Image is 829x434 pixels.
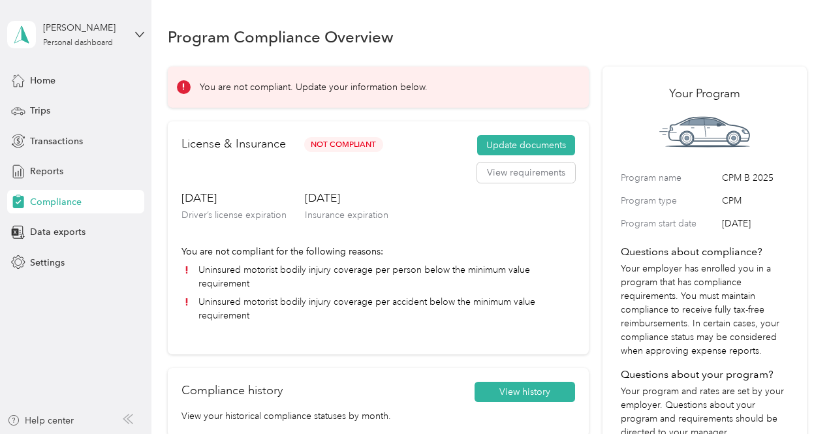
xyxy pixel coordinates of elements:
button: Update documents [477,135,575,156]
iframe: Everlance-gr Chat Button Frame [756,361,829,434]
h4: Questions about compliance? [621,244,788,260]
button: View history [475,382,575,403]
h2: Compliance history [181,382,283,399]
span: Home [30,74,55,87]
span: [DATE] [722,217,788,230]
span: Trips [30,104,50,117]
label: Program start date [621,217,717,230]
h3: [DATE] [181,190,287,206]
span: Reports [30,164,63,178]
span: Settings [30,256,65,270]
h2: Your Program [621,85,788,102]
li: Uninsured motorist bodily injury coverage per accident below the minimum value requirement [181,295,575,322]
div: [PERSON_NAME] [43,21,125,35]
p: You are not compliant. Update your information below. [200,80,428,94]
p: You are not compliant for the following reasons: [181,245,575,258]
h2: License & Insurance [181,135,286,153]
p: Your employer has enrolled you in a program that has compliance requirements. You must maintain c... [621,262,788,358]
p: Driver’s license expiration [181,208,287,222]
button: Help center [7,414,74,427]
span: Compliance [30,195,82,209]
p: Insurance expiration [305,208,388,222]
p: View your historical compliance statuses by month. [181,409,575,423]
span: Not Compliant [304,137,383,152]
h3: [DATE] [305,190,388,206]
span: CPM [722,194,788,208]
label: Program type [621,194,717,208]
span: Transactions [30,134,83,148]
div: Personal dashboard [43,39,113,47]
li: Uninsured motorist bodily injury coverage per person below the minimum value requirement [181,263,575,290]
span: Data exports [30,225,86,239]
h1: Program Compliance Overview [168,30,394,44]
h4: Questions about your program? [621,367,788,382]
span: CPM B 2025 [722,171,788,185]
button: View requirements [477,163,575,183]
label: Program name [621,171,717,185]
